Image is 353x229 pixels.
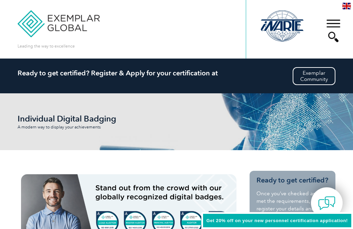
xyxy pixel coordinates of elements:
a: ExemplarCommunity [293,67,335,85]
p: A modern way to display your achievements [18,125,114,129]
h2: Individual Digital Badging [18,114,121,123]
h2: Ready to get certified? Register & Apply for your certification at [18,69,335,77]
h3: Ready to get certified? [256,176,329,185]
p: Leading the way to excellence [18,42,75,50]
span: Get 20% off on your new personnel certification application! [206,218,348,223]
img: contact-chat.png [318,195,335,212]
img: en [342,3,351,9]
p: Once you’ve checked and met the requirements, register your details and Apply Now at [256,190,329,220]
